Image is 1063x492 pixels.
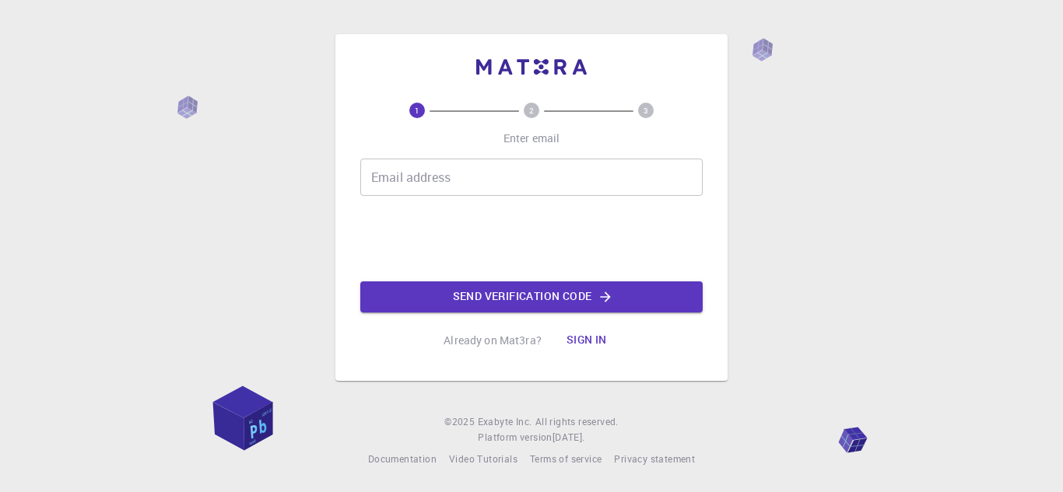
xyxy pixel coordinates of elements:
[449,452,517,467] a: Video Tutorials
[535,414,619,430] span: All rights reserved.
[503,131,560,146] p: Enter email
[554,325,619,356] button: Sign in
[413,208,650,269] iframe: reCAPTCHA
[530,452,602,465] span: Terms of service
[614,452,695,465] span: Privacy statement
[644,105,648,116] text: 3
[449,452,517,465] span: Video Tutorials
[529,105,534,116] text: 2
[530,452,602,467] a: Terms of service
[478,414,532,430] a: Exabyte Inc.
[478,430,552,445] span: Platform version
[478,415,532,427] span: Exabyte Inc.
[553,430,585,445] a: [DATE].
[368,452,437,467] a: Documentation
[614,452,695,467] a: Privacy statement
[444,333,542,348] p: Already on Mat3ra?
[444,414,477,430] span: © 2025
[368,452,437,465] span: Documentation
[553,431,585,443] span: [DATE] .
[360,281,703,312] button: Send verification code
[415,105,419,116] text: 1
